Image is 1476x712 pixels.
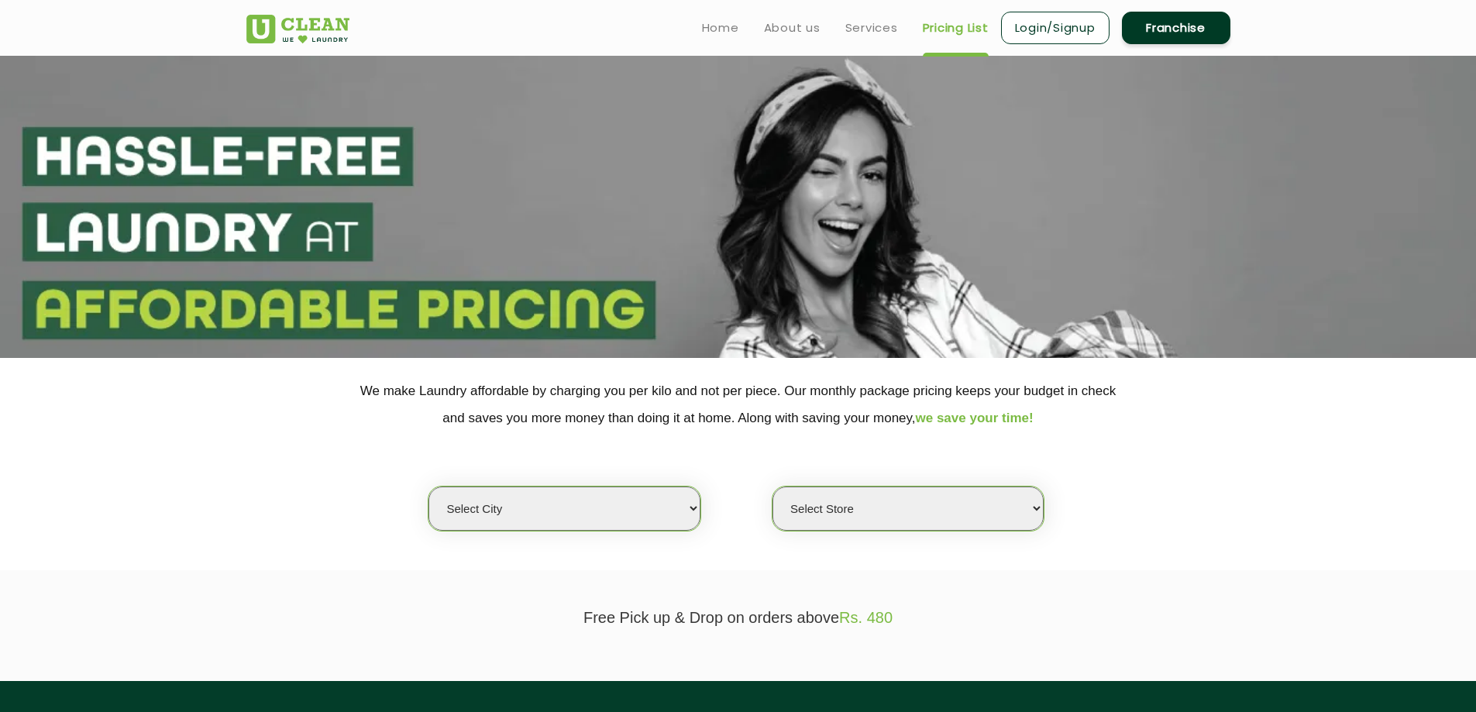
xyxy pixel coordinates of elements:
span: Rs. 480 [839,609,893,626]
img: UClean Laundry and Dry Cleaning [246,15,349,43]
a: About us [764,19,821,37]
a: Pricing List [923,19,989,37]
a: Home [702,19,739,37]
span: we save your time! [916,411,1034,425]
a: Login/Signup [1001,12,1110,44]
p: We make Laundry affordable by charging you per kilo and not per piece. Our monthly package pricin... [246,377,1230,432]
a: Services [845,19,898,37]
a: Franchise [1122,12,1230,44]
p: Free Pick up & Drop on orders above [246,609,1230,627]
